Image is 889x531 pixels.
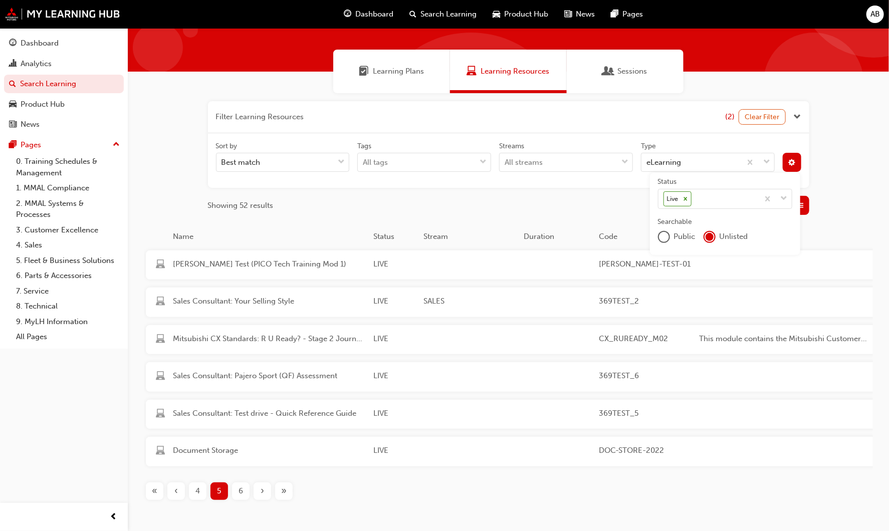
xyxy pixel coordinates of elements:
span: [PERSON_NAME]-TEST-01 [599,258,691,270]
div: Stream [419,231,520,242]
span: Sales Consultant: Pajero Sport (QF) Assessment [173,370,365,382]
div: Streams [499,141,524,151]
span: Learning Resources [467,66,477,77]
span: news-icon [9,120,17,129]
button: Next page [252,482,273,500]
a: Dashboard [4,34,124,53]
div: Analytics [21,58,52,70]
label: tagOptions [357,141,491,172]
div: Tags [357,141,371,151]
span: car-icon [9,100,17,109]
span: Product Hub [504,9,548,20]
button: DashboardAnalyticsSearch LearningProduct HubNews [4,32,124,136]
span: learningResourceType_ELEARNING-icon [156,372,165,383]
div: LIVE [369,445,419,458]
span: learningResourceType_ELEARNING-icon [156,409,165,420]
span: learningResourceType_ELEARNING-icon [156,297,165,308]
span: up-icon [113,138,120,151]
div: All streams [505,157,543,168]
span: learningResourceType_ELEARNING-icon [156,260,165,271]
a: 5. Fleet & Business Solutions [12,253,124,269]
button: Pages [4,136,124,154]
a: 6. Parts & Accessories [12,268,124,284]
a: News [4,115,124,134]
span: down-icon [480,156,487,169]
span: Close the filter [794,111,801,123]
div: Status [658,177,677,187]
span: 369TEST_6 [599,370,691,382]
button: Page 4 [187,482,208,500]
a: Product Hub [4,95,124,114]
div: unlistedOption [704,231,716,243]
span: Document Storage [173,445,365,456]
span: 369TEST_5 [599,408,691,419]
span: › [261,485,264,497]
div: Pages [21,139,41,151]
span: SALES [423,296,516,307]
span: ‹ [174,485,178,497]
a: Analytics [4,55,124,73]
a: 3. Customer Excellence [12,222,124,238]
button: Previous page [165,482,187,500]
span: Learning Plans [373,66,424,77]
span: Learning Resources [481,66,550,77]
span: News [576,9,595,20]
div: Type [641,141,656,151]
span: CX_RUREADY_M02 [599,333,691,345]
span: search-icon [9,80,16,89]
button: cog-icon [783,153,801,172]
span: pages-icon [611,8,618,21]
span: 4 [195,485,200,497]
span: search-icon [409,8,416,21]
a: search-iconSearch Learning [401,4,485,25]
div: publicOption [658,231,670,243]
span: Mitsubishi CX Standards: R U Ready? - Stage 2 Journey Guide: I believe in the change [173,333,365,345]
div: Status [369,231,419,242]
span: AB [870,9,880,20]
div: Searchable [658,217,693,227]
span: guage-icon [344,8,351,21]
div: eLearning [646,157,681,168]
span: cog-icon [788,159,795,168]
button: Last page [273,482,295,500]
button: Page 6 [230,482,252,500]
div: News [21,119,40,130]
span: guage-icon [9,39,17,48]
div: Dashboard [21,38,59,49]
span: Sales Consultant: Test drive - Quick Reference Guide [173,408,365,419]
a: car-iconProduct Hub [485,4,556,25]
span: « [152,485,157,497]
span: car-icon [493,8,500,21]
span: [PERSON_NAME] Test (PICO Tech Training Mod 1) [173,258,365,270]
span: » [281,485,287,497]
input: StatusLive [694,194,695,203]
a: Learning ResourcesLearning Resources [450,50,567,93]
span: DOC-STORE-2022 [599,445,691,456]
div: LIVE [369,296,419,309]
a: pages-iconPages [603,4,651,25]
div: Product Hub [21,99,65,110]
span: down-icon [781,192,788,205]
a: 8. Technical [12,299,124,314]
a: 0. Training Schedules & Management [12,154,124,180]
span: chart-icon [9,60,17,69]
span: Showing 52 results [208,200,274,211]
div: All tags [363,157,388,168]
span: 369TEST_2 [599,296,691,307]
span: Sales Consultant: Your Selling Style [173,296,365,307]
a: 2. MMAL Systems & Processes [12,196,124,222]
div: Code [595,231,695,242]
a: guage-iconDashboard [336,4,401,25]
a: mmal [5,8,120,21]
div: Name [169,231,369,242]
button: Clear Filter [739,109,786,125]
button: AB [866,6,884,23]
div: Duration [520,231,595,242]
a: SessionsSessions [567,50,684,93]
div: Best match [221,157,261,168]
button: Page 5 [208,482,230,500]
div: LIVE [369,370,419,384]
a: Search Learning [4,75,124,93]
span: Sessions [603,66,613,77]
a: 1. MMAL Compliance [12,180,124,196]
